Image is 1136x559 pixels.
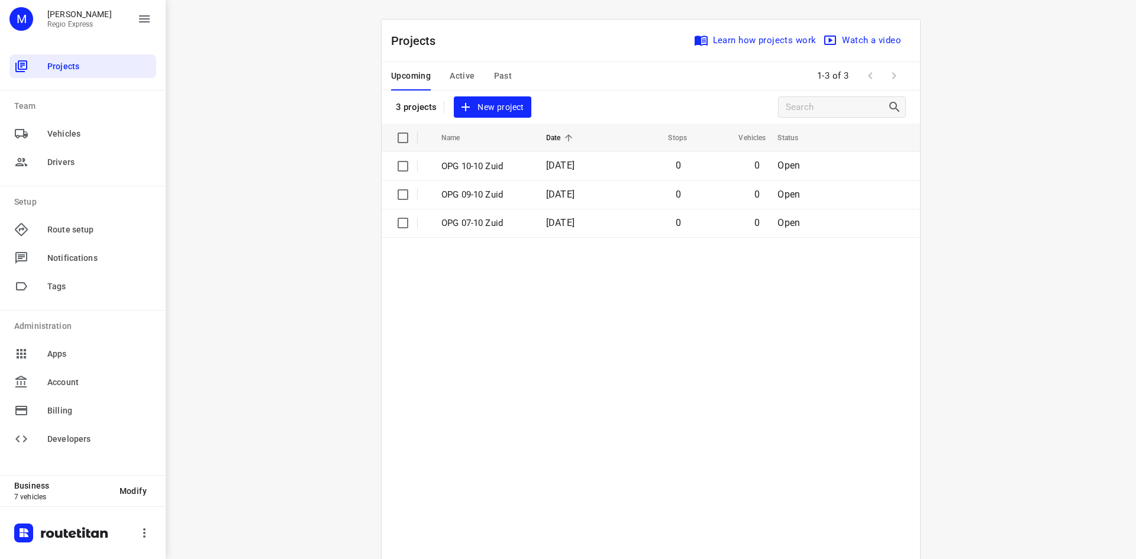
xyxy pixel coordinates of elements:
button: Modify [110,480,156,502]
span: 0 [676,160,681,171]
div: Vehicles [9,122,156,146]
div: Route setup [9,218,156,241]
span: Status [777,131,814,145]
button: New project [454,96,531,118]
p: 3 projects [396,102,437,112]
p: OPG 10-10 Zuid [441,160,528,173]
span: Open [777,217,800,228]
div: Account [9,370,156,394]
p: Setup [14,196,156,208]
span: Account [47,376,151,389]
span: [DATE] [546,160,575,171]
span: Past [494,69,512,83]
div: Developers [9,427,156,451]
p: 7 vehicles [14,493,110,501]
span: Next Page [882,64,906,88]
span: Vehicles [47,128,151,140]
div: Search [887,100,905,114]
p: OPG 07-10 Zuid [441,217,528,230]
span: 0 [754,217,760,228]
div: Apps [9,342,156,366]
span: [DATE] [546,217,575,228]
span: Tags [47,280,151,293]
div: Billing [9,399,156,422]
span: 0 [754,160,760,171]
span: Modify [120,486,147,496]
span: 0 [754,189,760,200]
div: Projects [9,54,156,78]
span: Open [777,189,800,200]
p: Business [14,481,110,490]
span: [DATE] [546,189,575,200]
span: Vehicles [723,131,766,145]
span: Active [450,69,475,83]
span: Name [441,131,476,145]
p: Regio Express [47,20,112,28]
p: Team [14,100,156,112]
span: Previous Page [859,64,882,88]
span: 0 [676,217,681,228]
span: Route setup [47,224,151,236]
span: Stops [653,131,687,145]
span: 1-3 of 3 [812,63,854,89]
span: Date [546,131,576,145]
div: Tags [9,274,156,298]
input: Search projects [786,98,887,117]
div: M [9,7,33,31]
p: OPG 09-10 Zuid [441,188,528,202]
p: Max Bisseling [47,9,112,19]
span: Billing [47,405,151,417]
p: Projects [391,32,446,50]
div: Drivers [9,150,156,174]
div: Notifications [9,246,156,270]
span: Drivers [47,156,151,169]
span: Projects [47,60,151,73]
span: Apps [47,348,151,360]
span: New project [461,100,524,115]
span: 0 [676,189,681,200]
span: Developers [47,433,151,445]
p: Administration [14,320,156,332]
span: Notifications [47,252,151,264]
span: Upcoming [391,69,431,83]
span: Open [777,160,800,171]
